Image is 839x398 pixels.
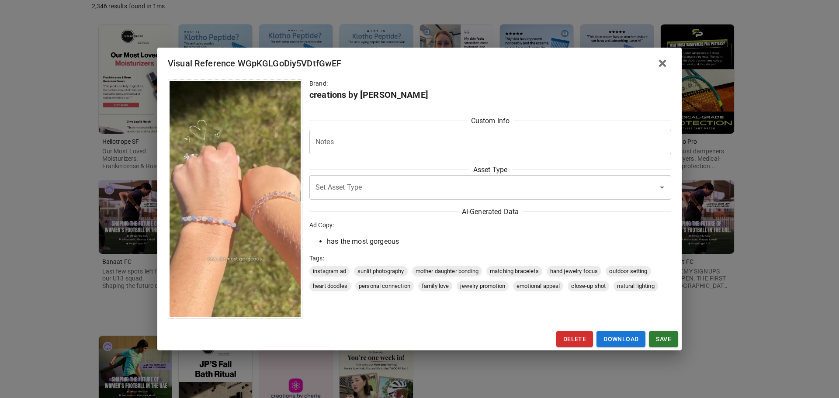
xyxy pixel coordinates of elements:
button: Open [656,181,668,194]
span: family love [418,282,453,291]
span: hand jewelry focus [547,267,602,276]
span: emotional appeal [513,282,563,291]
span: Custom Info [467,116,514,126]
p: Brand: [309,79,671,88]
span: personal connection [355,282,414,291]
img: Image [170,81,301,317]
span: close-up shot [568,282,609,291]
p: Ad Copy: [309,221,671,229]
span: natural lighting [614,282,658,291]
span: instagram ad [309,267,350,276]
button: Delete [556,331,593,347]
h6: creations by [PERSON_NAME] [309,88,671,102]
span: sunlit photography [354,267,408,276]
span: mother daughter bonding [412,267,482,276]
span: jewelry promotion [457,282,509,291]
a: Download [596,331,645,347]
li: has the most gorgeous [327,236,671,247]
button: Save [649,331,678,347]
span: AI-Generated Data [458,207,523,217]
span: Asset Type [469,165,512,175]
span: heart doodles [309,282,351,291]
span: outdoor setting [606,267,651,276]
h2: Visual Reference WGpKGLGoDiy5VDtfGwEF [157,48,682,79]
p: Tags: [309,254,671,263]
span: matching bracelets [486,267,542,276]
